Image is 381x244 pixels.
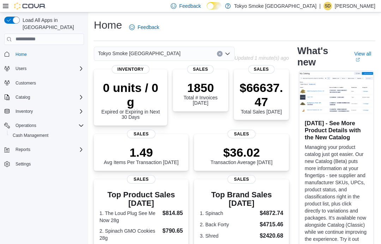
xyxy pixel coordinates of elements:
[240,81,283,115] div: Total Sales [DATE]
[10,131,51,140] a: Cash Management
[163,209,183,217] dd: $814.85
[260,209,283,217] dd: $4872.74
[98,49,181,58] span: Tokyo Smoke [GEOGRAPHIC_DATA]
[13,107,84,116] span: Inventory
[325,2,331,10] span: SD
[248,65,274,74] span: Sales
[99,191,183,208] h3: Top Product Sales [DATE]
[10,131,84,140] span: Cash Management
[16,52,27,57] span: Home
[200,221,257,228] dt: 2. Back Forty
[13,145,33,154] button: Reports
[16,94,30,100] span: Catalog
[200,232,257,239] dt: 3. Shred
[335,2,375,10] p: [PERSON_NAME]
[1,49,87,59] button: Home
[13,79,39,87] a: Customers
[211,145,273,165] div: Transaction Average [DATE]
[13,121,39,130] button: Operations
[323,2,332,10] div: Sachi Daptardar
[13,133,48,138] span: Cash Management
[225,51,230,57] button: Open list of options
[227,130,256,138] span: Sales
[13,64,84,73] span: Users
[14,2,46,10] img: Cova
[240,81,283,109] p: $66637.47
[94,18,122,32] h1: Home
[138,24,159,31] span: Feedback
[1,145,87,155] button: Reports
[16,80,36,86] span: Customers
[227,175,256,184] span: Sales
[179,81,222,106] div: Total # Invoices [DATE]
[179,81,222,95] p: 1850
[4,46,84,188] nav: Complex example
[354,51,375,62] a: View allExternal link
[179,2,201,10] span: Feedback
[217,51,223,57] button: Clear input
[211,145,273,159] p: $36.02
[163,227,183,235] dd: $790.65
[16,66,26,71] span: Users
[1,106,87,116] button: Inventory
[16,147,30,152] span: Reports
[1,78,87,88] button: Customers
[16,123,36,128] span: Operations
[13,121,84,130] span: Operations
[235,55,289,61] p: Updated 1 minute(s) ago
[234,2,317,10] p: Tokyo Smoke [GEOGRAPHIC_DATA]
[99,81,162,120] div: Expired or Expiring in Next 30 Days
[13,159,84,168] span: Settings
[187,65,214,74] span: Sales
[13,79,84,87] span: Customers
[13,93,84,101] span: Catalog
[260,220,283,229] dd: $4715.46
[13,64,29,73] button: Users
[13,50,30,59] a: Home
[260,232,283,240] dd: $2420.68
[112,65,150,74] span: Inventory
[13,107,36,116] button: Inventory
[13,145,84,154] span: Reports
[13,50,84,59] span: Home
[200,191,283,208] h3: Top Brand Sales [DATE]
[319,2,321,10] p: |
[297,45,346,68] h2: What's new
[104,145,179,159] p: 1.49
[16,161,31,167] span: Settings
[7,130,87,140] button: Cash Management
[20,17,84,31] span: Load All Apps in [GEOGRAPHIC_DATA]
[99,227,160,242] dt: 2. Spinach GMO Cookies 28g
[200,210,257,217] dt: 1. Spinach
[126,20,162,34] a: Feedback
[207,2,222,10] input: Dark Mode
[1,159,87,169] button: Settings
[1,64,87,74] button: Users
[99,81,162,109] p: 0 units / 0 g
[99,210,160,224] dt: 1. The Loud Plug See Me Now 28g
[127,175,156,184] span: Sales
[13,93,33,101] button: Catalog
[16,109,33,114] span: Inventory
[127,130,156,138] span: Sales
[1,92,87,102] button: Catalog
[104,145,179,165] div: Avg Items Per Transaction [DATE]
[305,120,368,141] h3: [DATE] - See More Product Details with the New Catalog
[1,121,87,130] button: Operations
[13,160,34,168] a: Settings
[356,58,360,62] svg: External link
